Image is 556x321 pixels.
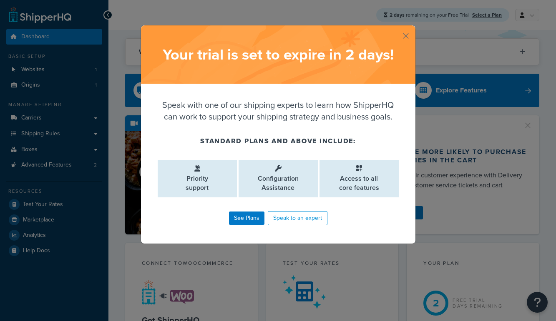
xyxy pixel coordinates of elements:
li: Configuration Assistance [239,160,318,197]
a: Speak to an expert [268,211,327,225]
h4: Standard plans and above include: [158,136,399,146]
p: Speak with one of our shipping experts to learn how ShipperHQ can work to support your shipping s... [158,99,399,122]
a: See Plans [229,212,264,225]
h2: Your trial is set to expire in 2 days ! [149,46,407,63]
li: Priority support [158,160,237,197]
li: Access to all core features [320,160,399,197]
